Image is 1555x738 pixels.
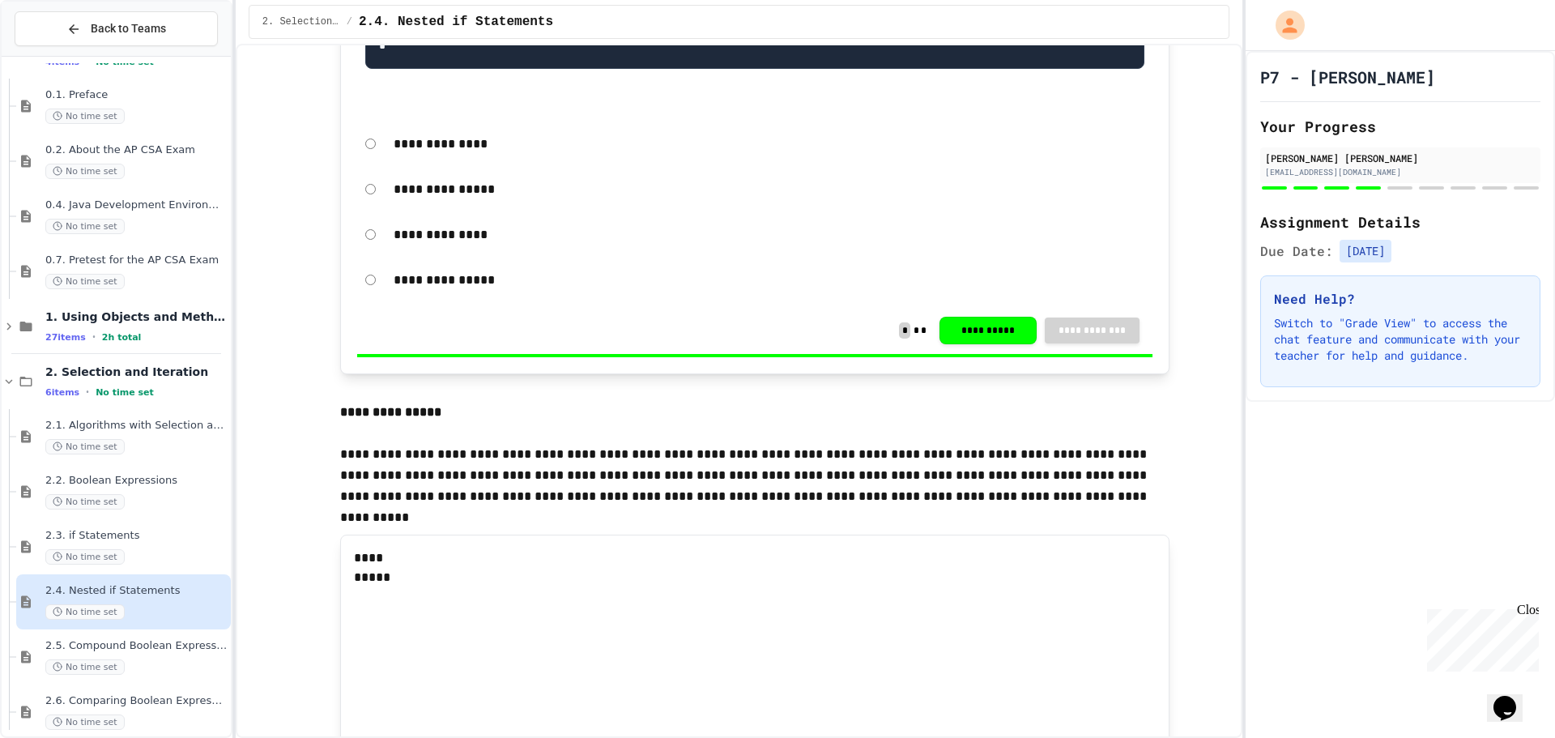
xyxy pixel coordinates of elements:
[1340,240,1391,262] span: [DATE]
[1265,151,1536,165] div: [PERSON_NAME] [PERSON_NAME]
[359,12,553,32] span: 2.4. Nested if Statements
[1274,289,1527,309] h3: Need Help?
[1265,166,1536,178] div: [EMAIL_ADDRESS][DOMAIN_NAME]
[45,419,228,433] span: 2.1. Algorithms with Selection and Repetition
[45,639,228,653] span: 2.5. Compound Boolean Expressions
[1259,6,1309,44] div: My Account
[45,659,125,675] span: No time set
[45,143,228,157] span: 0.2. About the AP CSA Exam
[1260,241,1333,261] span: Due Date:
[96,387,154,398] span: No time set
[45,332,86,343] span: 27 items
[102,332,142,343] span: 2h total
[1260,66,1435,88] h1: P7 - [PERSON_NAME]
[45,309,228,324] span: 1. Using Objects and Methods
[45,494,125,510] span: No time set
[262,15,340,28] span: 2. Selection and Iteration
[45,198,228,212] span: 0.4. Java Development Environments
[45,274,125,289] span: No time set
[45,529,228,543] span: 2.3. if Statements
[45,694,228,708] span: 2.6. Comparing Boolean Expressions ([PERSON_NAME] Laws)
[45,88,228,102] span: 0.1. Preface
[1260,115,1540,138] h2: Your Progress
[1260,211,1540,233] h2: Assignment Details
[45,584,228,598] span: 2.4. Nested if Statements
[45,365,228,379] span: 2. Selection and Iteration
[45,109,125,124] span: No time set
[1487,673,1539,722] iframe: chat widget
[45,715,125,730] span: No time set
[92,331,96,343] span: •
[45,604,125,620] span: No time set
[45,439,125,454] span: No time set
[6,6,112,103] div: Chat with us now!Close
[45,474,228,488] span: 2.2. Boolean Expressions
[45,164,125,179] span: No time set
[91,20,166,37] span: Back to Teams
[86,386,89,399] span: •
[45,254,228,267] span: 0.7. Pretest for the AP CSA Exam
[45,387,79,398] span: 6 items
[1421,603,1539,672] iframe: chat widget
[45,219,125,234] span: No time set
[45,549,125,565] span: No time set
[1274,315,1527,364] p: Switch to "Grade View" to access the chat feature and communicate with your teacher for help and ...
[347,15,352,28] span: /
